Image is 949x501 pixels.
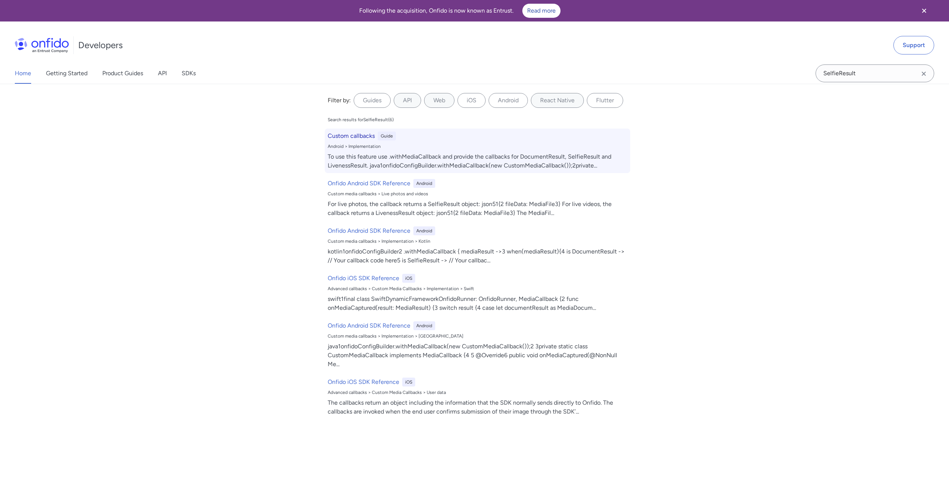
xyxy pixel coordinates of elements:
div: iOS [402,378,415,386]
div: Custom media callbacks > Implementation > Kotlin [328,238,627,244]
div: Following the acquisition, Onfido is now known as Entrust. [9,4,910,18]
h6: Custom callbacks [328,132,375,140]
svg: Close banner [920,6,929,15]
a: Product Guides [102,63,143,84]
h6: Onfido Android SDK Reference [328,321,410,330]
label: Android [489,93,528,108]
div: Android [413,226,435,235]
div: For live photos, the callback returns a SelfieResult object: json51{2 fileData: MediaFile3} For l... [328,200,627,218]
div: Android [413,321,435,330]
div: Advanced callbacks > Custom Media Callbacks > Implementation > Swift [328,286,627,292]
div: Custom media callbacks > Implementation > [GEOGRAPHIC_DATA] [328,333,627,339]
button: Close banner [910,1,938,20]
div: Custom media callbacks > Live photos and videos [328,191,627,197]
div: kotlin1onfidoConfigBuilder2 .withMediaCallback { mediaResult ->3 when(mediaResult){4 is DocumentR... [328,247,627,265]
div: Android [413,179,435,188]
div: To use this feature use .withMediaCallback and provide the callbacks for DocumentResult, SelfieRe... [328,152,627,170]
a: Read more [522,4,561,18]
div: Android > Implementation [328,143,627,149]
a: Getting Started [46,63,87,84]
h1: Developers [78,39,123,51]
div: Advanced callbacks > Custom Media Callbacks > User data [328,389,627,395]
label: API [394,93,421,108]
h6: Onfido iOS SDK Reference [328,274,399,283]
a: Onfido Android SDK ReferenceAndroidCustom media callbacks > Implementation > Kotlinkotlin1onfidoC... [325,223,630,268]
svg: Clear search field button [919,69,928,78]
div: Filter by: [328,96,351,105]
div: Guide [378,132,396,140]
a: SDKs [182,63,196,84]
div: Search results for SelfieResult ( 6 ) [328,117,394,123]
label: iOS [457,93,486,108]
div: java1onfidoConfigBuilder.withMediaCallback(new CustomMediaCallback());2 3private static class Cus... [328,342,627,369]
label: Flutter [587,93,623,108]
img: Onfido Logo [15,38,69,53]
input: Onfido search input field [816,64,934,82]
h6: Onfido Android SDK Reference [328,226,410,235]
a: Custom callbacksGuideAndroid > ImplementationTo use this feature use .withMediaCallback and provi... [325,129,630,173]
a: Onfido iOS SDK ReferenceiOSAdvanced callbacks > Custom Media Callbacks > User dataThe callbacks r... [325,375,630,419]
label: Web [424,93,454,108]
div: swift1final class SwiftDynamicFrameworkOnfidoRunner: OnfidoRunner, MediaCallback {2 func onMediaC... [328,295,627,312]
div: iOS [402,274,415,283]
h6: Onfido iOS SDK Reference [328,378,399,386]
a: Onfido Android SDK ReferenceAndroidCustom media callbacks > Live photos and videosFor live photos... [325,176,630,220]
h6: Onfido Android SDK Reference [328,179,410,188]
a: Support [893,36,934,54]
a: Onfido Android SDK ReferenceAndroidCustom media callbacks > Implementation > [GEOGRAPHIC_DATA]jav... [325,318,630,372]
div: The callbacks return an object including the information that the SDK normally sends directly to ... [328,398,627,416]
a: Home [15,63,31,84]
label: React Native [531,93,584,108]
a: Onfido iOS SDK ReferenceiOSAdvanced callbacks > Custom Media Callbacks > Implementation > Swiftsw... [325,271,630,315]
label: Guides [354,93,391,108]
a: API [158,63,167,84]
